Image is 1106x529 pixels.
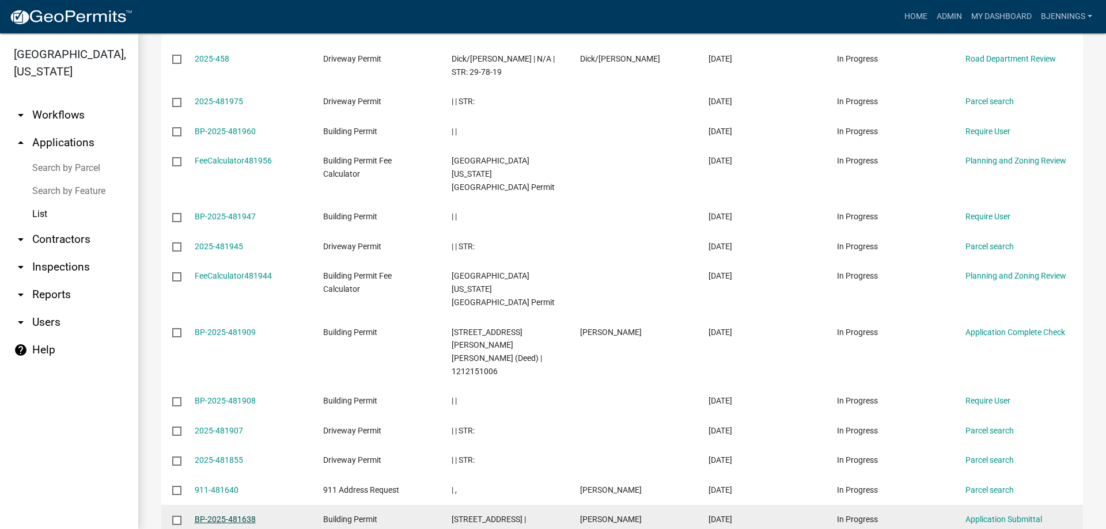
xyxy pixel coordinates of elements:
a: Parcel search [965,97,1014,106]
span: In Progress [837,212,878,221]
span: In Progress [837,485,878,494]
a: BP-2025-481908 [195,396,256,405]
span: 09/22/2025 [709,426,732,435]
a: Planning and Zoning Review [965,156,1066,165]
a: 2025-481855 [195,455,243,465]
span: | , [452,485,457,494]
i: arrow_drop_down [14,315,28,329]
span: Building Permit Fee Calculator [323,271,392,294]
span: In Progress [837,515,878,524]
a: BP-2025-481960 [195,127,256,136]
span: In Progress [837,328,878,337]
span: Dick/Linda VanWyk [580,54,660,63]
a: Admin [932,6,967,28]
span: Driveway Permit [323,426,381,435]
span: 09/22/2025 [709,54,732,63]
span: Building Permit [323,127,377,136]
a: Application Submittal [965,515,1042,524]
a: Parcel search [965,455,1014,465]
span: In Progress [837,127,878,136]
span: 5914 S 36TH AVE W NEWTON | HOLCOMB, BROCK (Deed) | 1212151006 [452,328,542,376]
a: Application Complete Check [965,328,1065,337]
a: Parcel search [965,426,1014,435]
a: Require User [965,212,1010,221]
span: 09/22/2025 [709,127,732,136]
a: FeeCalculator481944 [195,271,272,280]
span: 09/21/2025 [709,515,732,524]
a: Parcel search [965,242,1014,251]
span: | | [452,396,457,405]
span: Driveway Permit [323,455,381,465]
span: 09/22/2025 [709,97,732,106]
span: In Progress [837,97,878,106]
span: 09/21/2025 [709,485,732,494]
span: Driveway Permit [323,242,381,251]
span: Building Permit [323,328,377,337]
span: In Progress [837,426,878,435]
a: BP-2025-481947 [195,212,256,221]
a: 2025-458 [195,54,229,63]
span: Building Permit [323,515,377,524]
span: In Progress [837,396,878,405]
span: | | STR: [452,242,475,251]
span: In Progress [837,242,878,251]
a: Road Department Review [965,54,1056,63]
a: 2025-481975 [195,97,243,106]
a: My Dashboard [967,6,1036,28]
span: In Progress [837,271,878,280]
span: 09/22/2025 [709,242,732,251]
a: Planning and Zoning Review [965,271,1066,280]
span: In Progress [837,156,878,165]
i: arrow_drop_down [14,288,28,302]
span: 09/22/2025 [709,156,732,165]
span: 09/22/2025 [709,396,732,405]
span: Building Permit [323,396,377,405]
span: In Progress [837,54,878,63]
span: In Progress [837,455,878,465]
span: 09/22/2025 [709,271,732,280]
a: bjennings [1036,6,1097,28]
span: Building Permit Fee Calculator [323,156,392,178]
a: Home [900,6,932,28]
span: | | [452,127,457,136]
span: | | STR: [452,426,475,435]
a: BP-2025-481638 [195,515,256,524]
span: | | [452,212,457,221]
span: 09/22/2025 [709,455,732,465]
span: 911 Address Request [323,485,399,494]
i: arrow_drop_down [14,233,28,246]
i: arrow_drop_up [14,136,28,150]
span: Donna Kruger [580,515,642,524]
span: Dick/Linda VanWyk | N/A | STR: 29-78-19 [452,54,555,77]
a: Require User [965,396,1010,405]
span: Jasper County Iowa Building Permit [452,271,555,307]
a: 911-481640 [195,485,238,494]
span: Jasper County Iowa Building Permit [452,156,555,192]
i: arrow_drop_down [14,108,28,122]
span: Rachel Long [580,328,642,337]
a: FeeCalculator481956 [195,156,272,165]
a: 2025-481907 [195,426,243,435]
span: 09/22/2025 [709,212,732,221]
a: 2025-481945 [195,242,243,251]
span: | | STR: [452,97,475,106]
span: Driveway Permit [323,54,381,63]
span: 09/22/2025 [709,328,732,337]
span: Donna Kruger [580,485,642,494]
a: Parcel search [965,485,1014,494]
i: arrow_drop_down [14,260,28,274]
i: help [14,343,28,357]
a: BP-2025-481909 [195,328,256,337]
span: Building Permit [323,212,377,221]
span: | | STR: [452,455,475,465]
span: Driveway Permit [323,97,381,106]
a: Require User [965,127,1010,136]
